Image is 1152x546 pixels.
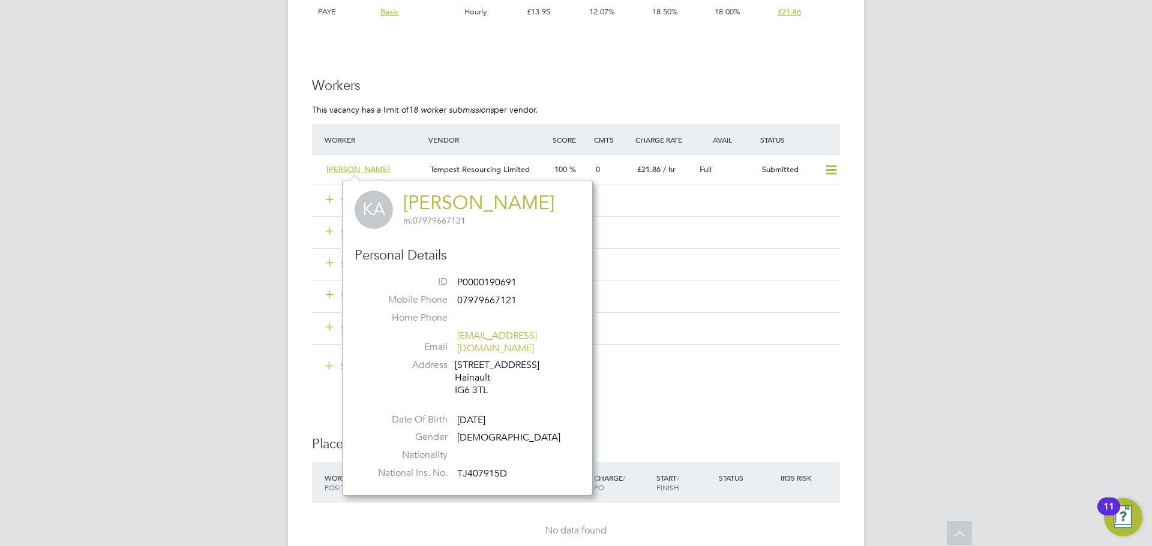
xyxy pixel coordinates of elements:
div: Cmts [591,129,632,150]
span: TJ407915D [457,467,507,479]
button: Submit Worker [326,290,398,302]
label: Date Of Birth [364,414,448,426]
span: £21.86 [637,164,661,174]
span: 12.07% [589,7,615,17]
button: Submit Worker [326,195,398,207]
span: [DATE] [457,414,485,426]
span: 07979667121 [403,215,466,226]
div: Charge Rate [632,129,695,150]
span: 100 [554,164,567,174]
div: Start [653,467,716,498]
span: 18.50% [652,7,678,17]
span: P0000190691 [457,277,517,289]
div: Worker [322,467,404,498]
label: Email [364,341,448,354]
button: Submit Worker [326,322,398,334]
div: 11 [1103,506,1114,522]
button: Submit Worker [326,227,398,239]
span: KA [355,191,393,229]
div: Vendor [425,129,550,150]
div: Worker [322,129,425,150]
span: Full [700,164,712,174]
div: No data found [324,524,828,537]
div: IR35 Risk [778,467,819,488]
span: / PO [594,473,625,492]
button: Submit Worker [317,357,407,376]
div: Submitted [757,160,820,180]
a: [EMAIL_ADDRESS][DOMAIN_NAME] [457,330,537,354]
span: [PERSON_NAME] [326,164,390,174]
label: Mobile Phone [364,294,448,306]
span: Basic [380,7,398,17]
span: 07979667121 [457,294,517,306]
div: Charge [591,467,653,498]
span: 0 [596,164,600,174]
a: [PERSON_NAME] [403,191,554,215]
label: Home Phone [364,312,448,324]
div: Score [550,129,591,150]
div: Status [757,129,840,150]
span: / Position [325,473,358,492]
span: Tempest Resourcing Limited [430,164,530,174]
span: m: [403,215,413,226]
h3: Personal Details [355,247,580,264]
span: / hr [663,164,676,174]
label: Address [364,359,448,372]
span: [DEMOGRAPHIC_DATA] [457,432,560,444]
label: National Ins. No. [364,467,448,479]
div: Avail [695,129,757,150]
em: 18 worker submissions [409,104,494,115]
div: Status [716,467,778,488]
button: Submit Worker [326,258,398,270]
span: 18.00% [715,7,740,17]
span: £21.86 [778,7,801,17]
label: Nationality [364,449,448,461]
label: Gender [364,431,448,444]
h3: Placements [312,436,840,453]
span: / Finish [656,473,679,492]
p: This vacancy has a limit of per vendor. [312,104,840,115]
h3: Workers [312,77,840,95]
div: [STREET_ADDRESS] Hainault IG6 3TL [455,359,569,396]
button: Open Resource Center, 11 new notifications [1104,498,1142,536]
label: ID [364,276,448,288]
